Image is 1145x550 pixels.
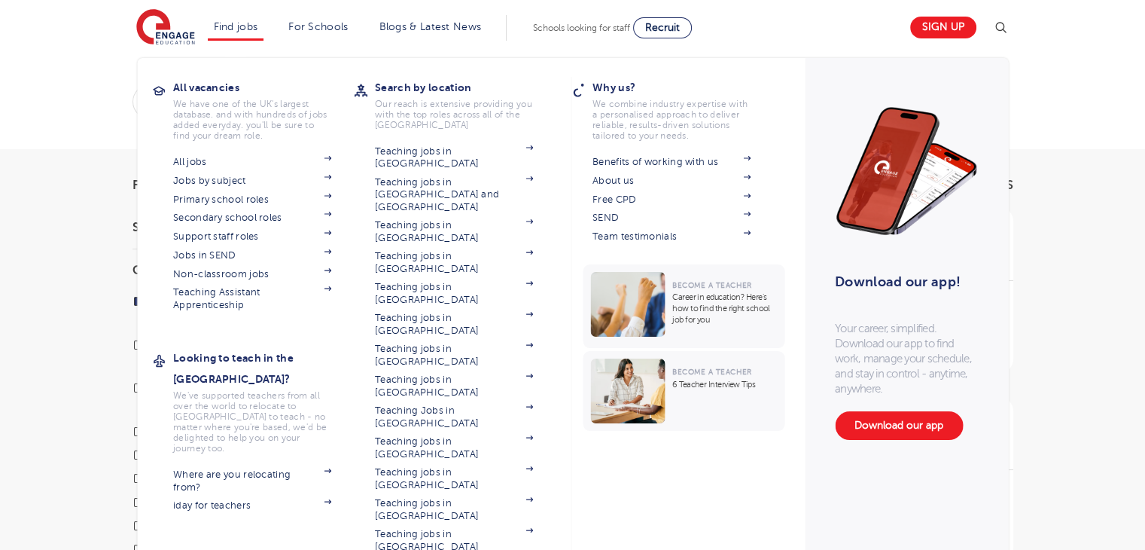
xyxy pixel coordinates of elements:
[173,286,331,311] a: Teaching Assistant Apprenticeship
[375,77,556,98] h3: Search by location
[173,347,354,454] a: Looking to teach in the [GEOGRAPHIC_DATA]?We've supported teachers from all over the world to rel...
[375,343,533,368] a: Teaching jobs in [GEOGRAPHIC_DATA]
[633,17,692,38] a: Recruit
[375,145,533,170] a: Teaching jobs in [GEOGRAPHIC_DATA]
[835,411,963,440] a: Download our app
[132,264,298,277] h3: County
[835,321,978,396] p: Your career, simplified. Download our app to find work, manage your schedule, and stay in control...
[583,264,788,348] a: Become a TeacherCareer in education? Here’s how to find the right school job for you
[592,212,751,224] a: SEND
[173,469,331,493] a: Where are you relocating from?
[173,194,331,206] a: Primary school roles
[583,351,788,431] a: Become a Teacher6 Teacher Interview Tips
[173,175,331,187] a: Jobs by subject
[835,265,971,298] h3: Download our app!
[645,22,680,33] span: Recruit
[592,156,751,168] a: Benefits of working with us
[379,21,482,32] a: Blogs & Latest News
[173,231,331,243] a: Support staff roles
[672,281,751,289] span: Become a Teacher
[173,212,331,224] a: Secondary school roles
[375,250,533,275] a: Teaching jobs in [GEOGRAPHIC_DATA]
[173,268,331,280] a: Non-classroom jobs
[375,77,556,130] a: Search by locationOur reach is extensive providing you with the top roles across all of the [GEOG...
[910,17,976,38] a: Sign up
[375,176,533,213] a: Teaching jobs in [GEOGRAPHIC_DATA] and [GEOGRAPHIC_DATA]
[132,179,178,191] span: Filters
[592,77,773,98] h3: Why us?
[132,222,298,234] h3: Start Date
[173,77,354,141] a: All vacanciesWe have one of the UK's largest database. and with hundreds of jobs added everyday. ...
[375,219,533,244] a: Teaching jobs in [GEOGRAPHIC_DATA]
[672,379,777,390] p: 6 Teacher Interview Tips
[592,194,751,206] a: Free CPD
[533,23,630,33] span: Schools looking for staff
[375,281,533,306] a: Teaching jobs in [GEOGRAPHIC_DATA]
[173,77,354,98] h3: All vacancies
[592,77,773,141] a: Why us?We combine industry expertise with a personalised approach to deliver reliable, results-dr...
[375,374,533,399] a: Teaching jobs in [GEOGRAPHIC_DATA]
[672,292,777,325] p: Career in education? Here’s how to find the right school job for you
[288,21,348,32] a: For Schools
[375,497,533,522] a: Teaching jobs in [GEOGRAPHIC_DATA]
[173,99,331,141] p: We have one of the UK's largest database. and with hundreds of jobs added everyday. you'll be sur...
[375,435,533,460] a: Teaching jobs in [GEOGRAPHIC_DATA]
[132,84,847,119] div: Submit
[136,9,195,47] img: Engage Education
[173,390,331,454] p: We've supported teachers from all over the world to relocate to [GEOGRAPHIC_DATA] to teach - no m...
[592,231,751,243] a: Team testimonials
[173,347,354,390] h3: Looking to teach in the [GEOGRAPHIC_DATA]?
[173,156,331,168] a: All jobs
[375,405,533,429] a: Teaching Jobs in [GEOGRAPHIC_DATA]
[375,466,533,491] a: Teaching jobs in [GEOGRAPHIC_DATA]
[592,175,751,187] a: About us
[214,21,258,32] a: Find jobs
[375,312,533,337] a: Teaching jobs in [GEOGRAPHIC_DATA]
[173,500,331,512] a: iday for teachers
[375,99,533,130] p: Our reach is extensive providing you with the top roles across all of the [GEOGRAPHIC_DATA]
[173,249,331,261] a: Jobs in SEND
[672,368,751,376] span: Become a Teacher
[592,99,751,141] p: We combine industry expertise with a personalised approach to deliver reliable, results-driven so...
